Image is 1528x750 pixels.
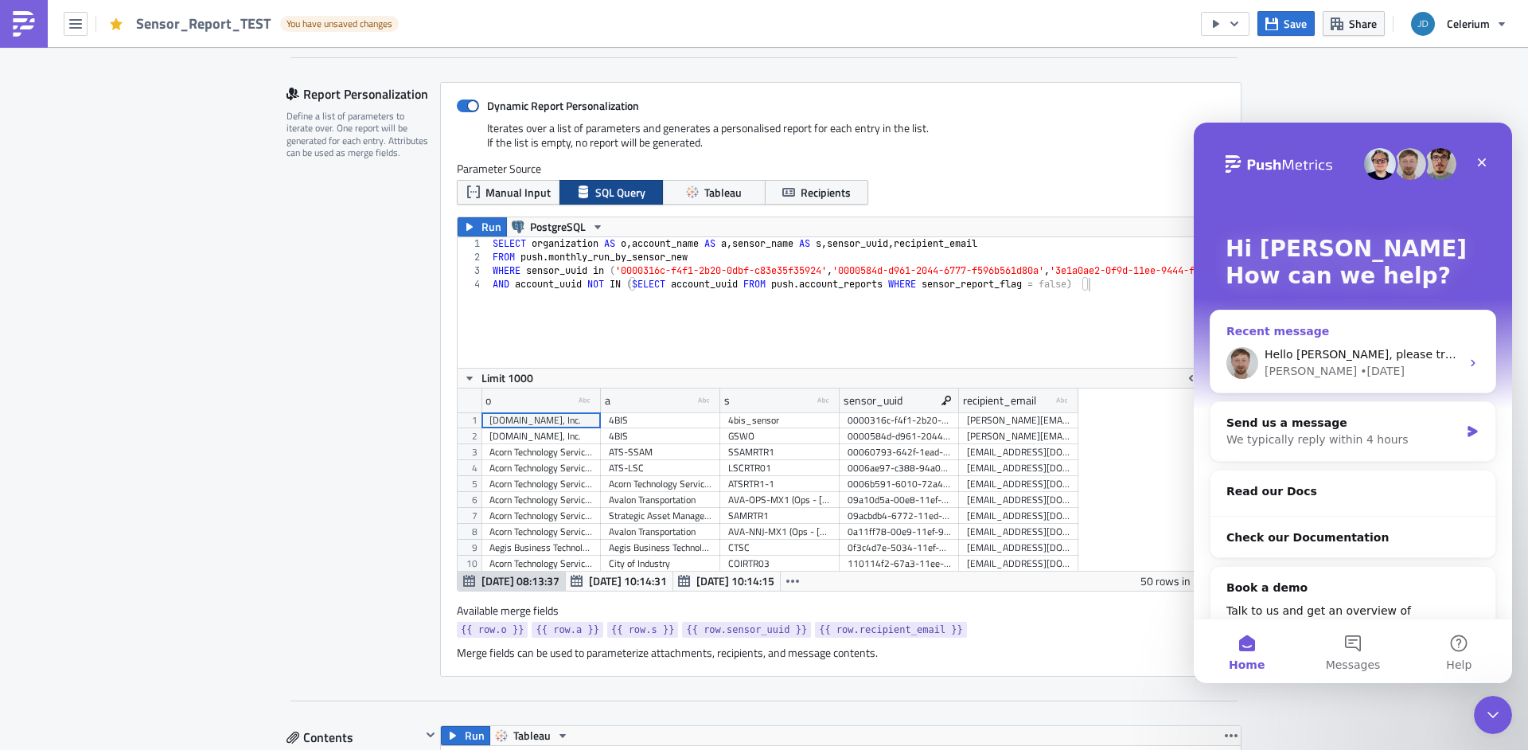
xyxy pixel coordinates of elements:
span: Run [465,726,485,745]
a: {{ row.s }} [607,622,678,638]
p: Contact us at [EMAIL_ADDRESS][DOMAIN_NAME] with any questions or issues. [6,76,760,89]
div: Send us a messageWe typically reply within 4 hours [16,279,302,339]
div: AVA-OPS-MX1 (Ops - [GEOGRAPHIC_DATA] [GEOGRAPHIC_DATA]) [728,492,832,508]
div: [EMAIL_ADDRESS][DOMAIN_NAME] [967,556,1070,572]
button: Run [458,217,507,236]
div: 4 [458,278,490,291]
div: [EMAIL_ADDRESS][DOMAIN_NAME] [967,492,1070,508]
span: Limit 1000 [481,369,533,386]
div: [EMAIL_ADDRESS][DOMAIN_NAME] [967,524,1070,540]
span: Help [252,537,278,548]
button: Celerium [1401,6,1516,41]
span: Messages [132,537,187,548]
div: Strategic Asset Management LLC ([PERSON_NAME]) [609,508,712,524]
div: 3 [458,264,490,278]
div: s [724,389,730,412]
div: sensor_uuid [844,389,902,412]
div: [PERSON_NAME][EMAIL_ADDRESS][DOMAIN_NAME] [967,412,1070,428]
p: Hello Celerium Customer, [6,6,760,19]
div: 09acbdb4-6772-11ed-9444-1f2b3de3759a [848,508,951,524]
button: [DATE] 10:14:31 [565,572,673,591]
div: recipient_email [963,389,1036,412]
div: a [605,389,610,412]
div: Iterates over a list of parameters and generates a personalised report for each entry in the list... [457,121,1225,162]
button: PostgreSQL [506,217,610,236]
div: CTSC [728,540,832,556]
div: Acorn Technology Services [489,460,593,476]
a: {{ row.a }} [532,622,602,638]
div: 50 rows in 2.32s [1140,572,1220,591]
div: 0000584d-d961-2044-6777-f596b561d80a [848,428,951,444]
iframe: Intercom live chat [1194,123,1512,683]
div: [EMAIL_ADDRESS][DOMAIN_NAME],[EMAIL_ADDRESS][DOMAIN_NAME] [967,444,1070,460]
div: 0006ae97-c388-94a0-9c65-8c15b51dba45 [848,460,951,476]
span: SQL Query [595,184,645,201]
span: Home [35,537,71,548]
div: [DOMAIN_NAME], Inc. [489,428,593,444]
div: GSWO [728,428,832,444]
div: o [485,389,491,412]
button: Manual Input [457,180,560,205]
button: Run [441,726,490,745]
div: Define a list of parameters to iterate over. One report will be generated for each entry. Attribu... [286,110,430,159]
button: Hide content [421,725,440,744]
span: Save [1284,15,1307,32]
div: Avalon Transportation [609,524,712,540]
span: [DATE] 10:14:15 [696,572,774,589]
img: PushMetrics [11,11,37,37]
div: 2 [458,251,490,264]
strong: Dynamic Report Personalization [487,97,639,114]
span: Hello [PERSON_NAME], please try again and let me know if that works for you now, [71,225,535,238]
div: ATS-LSC [609,460,712,476]
button: [DATE] 10:14:15 [672,572,781,591]
div: 4BIS [609,428,712,444]
div: [PERSON_NAME][EMAIL_ADDRESS][DOMAIN_NAME] [967,428,1070,444]
body: Rich Text Area. Press ALT-0 for help. [6,6,760,194]
div: 110114f2-67a3-11ee-9449-33789053081d [848,556,951,572]
div: Report Personalization [286,82,440,106]
div: 0a11ff78-00e9-11ef-9449-afb0b3246120 [848,524,951,540]
div: ATS-SSAM [609,444,712,460]
label: Parameter Source [457,162,1225,176]
div: Acorn Technology Services [489,508,593,524]
div: SSAMRTR1 [728,444,832,460]
button: Save [1257,11,1315,36]
p: Please find the {{ ds | date_subtract(15) | date_format('%B') }} report for {{ row.a }} - {{ row.... [6,41,760,54]
span: Celerium [1447,15,1490,32]
div: Check our Documentation [33,407,286,424]
span: Share [1349,15,1377,32]
button: Tableau [489,726,575,745]
button: SQL Query [559,180,663,205]
div: SAMRTR1 [728,508,832,524]
div: Check our Documentation [17,394,302,436]
div: [EMAIL_ADDRESS][DOMAIN_NAME] [967,508,1070,524]
div: 00060793-642f-1ead-afda-8932e94e8d5e [848,444,951,460]
div: Aegis Business Technologies [489,540,593,556]
span: {{ row.a }} [536,622,598,638]
span: You have unsaved changes [286,18,392,30]
span: [DATE] 10:14:31 [589,572,667,589]
span: Tableau [513,726,551,745]
button: Recipients [765,180,868,205]
span: PostgreSQL [530,217,586,236]
span: Recipients [801,184,851,201]
button: [DATE] 08:13:37 [458,572,566,591]
div: Acorn Technology Services [489,476,593,492]
div: Close [274,25,302,54]
div: Send us a message [33,292,266,309]
div: Aegis Business Technologies [609,540,712,556]
div: 09a10d5a-00e8-11ef-9449-3f07838b96c8 [848,492,951,508]
h2: Read our Docs [33,361,286,377]
div: [EMAIL_ADDRESS][DOMAIN_NAME] [967,460,1070,476]
button: Limit 1000 [458,369,539,388]
label: Available merge fields [457,604,576,618]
